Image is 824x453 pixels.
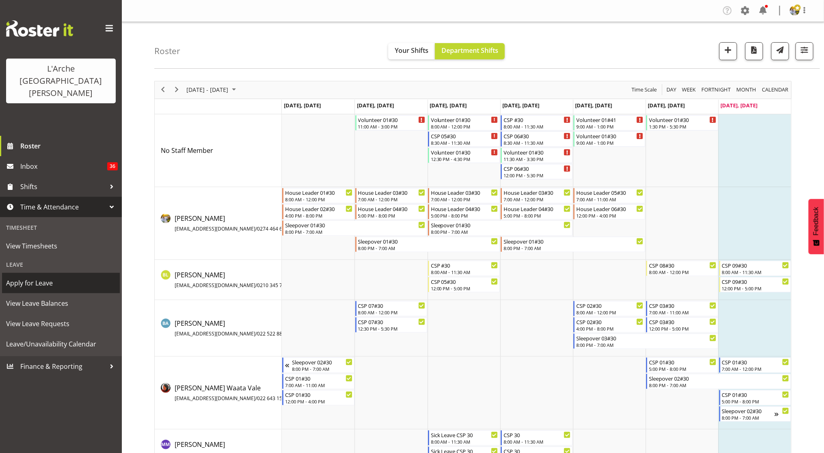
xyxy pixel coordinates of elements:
[681,85,697,95] button: Timeline Week
[573,131,645,147] div: No Staff Member"s event - Volunteer 01#30 Begin From Friday, August 15, 2025 at 9:00:00 AM GMT+12...
[431,261,498,269] div: CSP #30
[431,431,498,439] div: Sick Leave CSP 30
[428,261,500,276] div: Benny Liew"s event - CSP #30 Begin From Wednesday, August 13, 2025 at 8:00:00 AM GMT+12:00 Ends A...
[722,366,789,372] div: 7:00 AM - 12:00 PM
[431,285,498,292] div: 12:00 PM - 5:00 PM
[285,221,425,229] div: Sleepover 01#30
[285,398,352,405] div: 12:00 PM - 4:00 PM
[735,85,757,95] span: Month
[158,85,169,95] button: Previous
[2,219,120,236] div: Timesheet
[646,317,718,333] div: Bibi Ali"s event - CSP 03#30 Begin From Saturday, August 16, 2025 at 12:00:00 PM GMT+12:00 Ends A...
[255,330,257,337] span: /
[6,240,116,252] span: View Timesheets
[722,414,775,421] div: 8:00 PM - 7:00 AM
[107,162,118,170] span: 36
[184,81,241,98] div: August 11 - 17, 2025
[155,187,282,260] td: Aizza Garduque resource
[722,277,789,285] div: CSP 09#30
[431,205,498,213] div: House Leader 04#30
[285,205,352,213] div: House Leader 02#30
[573,333,718,349] div: Bibi Ali"s event - Sleepover 03#30 Begin From Friday, August 15, 2025 at 8:00:00 PM GMT+12:00 End...
[504,205,571,213] div: House Leader 04#30
[282,188,354,203] div: Aizza Garduque"s event - House Leader 01#30 Begin From Monday, August 11, 2025 at 8:00:00 AM GMT+...
[761,85,790,95] button: Month
[431,139,498,146] div: 8:30 AM - 11:30 AM
[649,358,716,366] div: CSP 01#30
[504,245,643,251] div: 8:00 PM - 7:00 AM
[175,383,288,403] a: [PERSON_NAME] Waata Vale[EMAIL_ADDRESS][DOMAIN_NAME]/022 643 1502
[504,115,571,124] div: CSP #30
[504,123,571,130] div: 8:00 AM - 11:30 AM
[761,85,789,95] span: calendar
[2,236,120,256] a: View Timesheets
[257,282,288,289] span: 0210 345 781
[428,148,500,163] div: No Staff Member"s event - Volunteer 01#30 Begin From Wednesday, August 13, 2025 at 12:30:00 PM GM...
[428,204,500,220] div: Aizza Garduque"s event - House Leader 04#30 Begin From Wednesday, August 13, 2025 at 5:00:00 PM G...
[501,115,573,131] div: No Staff Member"s event - CSP #30 Begin From Thursday, August 14, 2025 at 8:00:00 AM GMT+12:00 En...
[355,188,427,203] div: Aizza Garduque"s event - House Leader 03#30 Begin From Tuesday, August 12, 2025 at 7:00:00 AM GMT...
[576,325,643,332] div: 4:00 PM - 8:00 PM
[575,102,612,109] span: [DATE], [DATE]
[175,213,288,233] a: [PERSON_NAME][EMAIL_ADDRESS][DOMAIN_NAME]/0274 464 641
[501,148,573,163] div: No Staff Member"s event - Volunteer 01#30 Begin From Thursday, August 14, 2025 at 11:30:00 AM GMT...
[700,85,732,95] button: Fortnight
[14,63,108,99] div: L'Arche [GEOGRAPHIC_DATA][PERSON_NAME]
[185,85,240,95] button: August 2025
[358,301,425,309] div: CSP 07#30
[292,366,352,372] div: 8:00 PM - 7:00 AM
[355,317,427,333] div: Bibi Ali"s event - CSP 07#30 Begin From Tuesday, August 12, 2025 at 12:30:00 PM GMT+12:00 Ends At...
[576,132,643,140] div: Volunteer 01#30
[431,196,498,203] div: 7:00 AM - 12:00 PM
[503,102,540,109] span: [DATE], [DATE]
[576,196,643,203] div: 7:00 AM - 11:00 AM
[175,270,288,290] a: [PERSON_NAME][EMAIL_ADDRESS][DOMAIN_NAME]/0210 345 781
[175,270,288,289] span: [PERSON_NAME]
[285,212,352,219] div: 4:00 PM - 8:00 PM
[504,164,571,172] div: CSP 06#30
[576,139,643,146] div: 9:00 AM - 1:00 PM
[430,102,467,109] span: [DATE], [DATE]
[431,132,498,140] div: CSP 05#30
[257,330,288,337] span: 022 522 8891
[282,357,354,373] div: Cherri Waata Vale"s event - Sleepover 02#30 Begin From Sunday, August 10, 2025 at 8:00:00 PM GMT+...
[646,115,718,131] div: No Staff Member"s event - Volunteer 01#30 Begin From Saturday, August 16, 2025 at 1:30:00 PM GMT+...
[790,6,800,15] img: aizza-garduque4b89473dfc6c768e6a566f2329987521.png
[576,205,643,213] div: House Leader 06#30
[722,390,789,399] div: CSP 01#30
[504,132,571,140] div: CSP 06#30
[154,46,180,56] h4: Roster
[428,277,500,292] div: Benny Liew"s event - CSP 05#30 Begin From Wednesday, August 13, 2025 at 12:00:00 PM GMT+12:00 End...
[431,229,571,235] div: 8:00 PM - 7:00 AM
[431,156,498,162] div: 12:30 PM - 4:30 PM
[501,188,573,203] div: Aizza Garduque"s event - House Leader 03#30 Begin From Thursday, August 14, 2025 at 7:00:00 AM GM...
[285,390,352,399] div: CSP 01#30
[175,225,255,232] span: [EMAIL_ADDRESS][DOMAIN_NAME]
[576,334,716,342] div: Sleepover 03#30
[358,123,425,130] div: 11:00 AM - 3:00 PM
[649,366,716,372] div: 5:00 PM - 8:00 PM
[504,431,571,439] div: CSP 30
[358,205,425,213] div: House Leader 04#30
[809,199,824,254] button: Feedback - Show survey
[358,318,425,326] div: CSP 07#30
[813,207,820,235] span: Feedback
[719,406,791,422] div: Cherri Waata Vale"s event - Sleepover 02#30 Begin From Sunday, August 17, 2025 at 8:00:00 PM GMT+...
[175,318,288,338] a: [PERSON_NAME][EMAIL_ADDRESS][DOMAIN_NAME]/022 522 8891
[504,156,571,162] div: 11:30 AM - 3:30 PM
[431,188,498,196] div: House Leader 03#30
[573,188,645,203] div: Aizza Garduque"s event - House Leader 05#30 Begin From Friday, August 15, 2025 at 7:00:00 AM GMT+...
[20,140,118,152] span: Roster
[255,282,257,289] span: /
[2,293,120,314] a: View Leave Balances
[649,382,789,388] div: 8:00 PM - 7:00 AM
[504,196,571,203] div: 7:00 AM - 12:00 PM
[6,318,116,330] span: View Leave Requests
[6,297,116,309] span: View Leave Balances
[649,325,716,332] div: 12:00 PM - 5:00 PM
[175,395,255,402] span: [EMAIL_ADDRESS][DOMAIN_NAME]
[431,221,571,229] div: Sleepover 01#30
[576,342,716,348] div: 8:00 PM - 7:00 AM
[358,188,425,196] div: House Leader 03#30
[428,115,500,131] div: No Staff Member"s event - Volunteer 01#30 Begin From Wednesday, August 13, 2025 at 8:00:00 AM GMT...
